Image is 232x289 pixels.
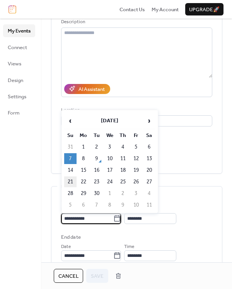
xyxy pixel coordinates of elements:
[117,165,129,176] td: 18
[130,165,142,176] td: 19
[152,6,179,14] span: My Account
[61,233,81,241] div: End date
[64,142,77,152] td: 31
[64,188,77,199] td: 28
[117,176,129,187] td: 25
[119,5,145,13] a: Contact Us
[8,60,21,68] span: Views
[117,130,129,141] th: Th
[90,142,103,152] td: 2
[8,109,20,117] span: Form
[77,200,90,210] td: 6
[104,176,116,187] td: 24
[9,5,16,14] img: logo
[119,6,145,14] span: Contact Us
[185,3,223,15] button: Upgrade🚀
[104,130,116,141] th: We
[117,142,129,152] td: 4
[143,130,155,141] th: Sa
[130,200,142,210] td: 10
[104,188,116,199] td: 1
[143,188,155,199] td: 4
[77,188,90,199] td: 29
[64,165,77,176] td: 14
[90,176,103,187] td: 23
[77,176,90,187] td: 22
[3,57,35,70] a: Views
[90,130,103,141] th: Tu
[143,176,155,187] td: 27
[64,176,77,187] td: 21
[78,86,105,93] div: AI Assistant
[8,93,26,101] span: Settings
[143,153,155,164] td: 13
[77,165,90,176] td: 15
[143,165,155,176] td: 20
[104,165,116,176] td: 17
[124,243,134,251] span: Time
[143,113,155,128] span: ›
[3,74,35,86] a: Design
[130,188,142,199] td: 3
[64,84,110,94] button: AI Assistant
[8,44,27,51] span: Connect
[65,113,76,128] span: ‹
[130,153,142,164] td: 12
[90,165,103,176] td: 16
[8,27,31,35] span: My Events
[152,5,179,13] a: My Account
[104,200,116,210] td: 8
[61,18,211,26] div: Description
[77,153,90,164] td: 8
[189,6,220,14] span: Upgrade 🚀
[8,77,23,84] span: Design
[3,41,35,53] a: Connect
[117,188,129,199] td: 2
[143,142,155,152] td: 6
[77,113,142,129] th: [DATE]
[3,106,35,119] a: Form
[54,269,83,283] button: Cancel
[64,200,77,210] td: 5
[3,24,35,37] a: My Events
[104,153,116,164] td: 10
[117,200,129,210] td: 9
[61,106,211,114] div: Location
[104,142,116,152] td: 3
[61,243,71,251] span: Date
[64,130,77,141] th: Su
[130,176,142,187] td: 26
[117,153,129,164] td: 11
[130,142,142,152] td: 5
[90,200,103,210] td: 7
[130,130,142,141] th: Fr
[3,90,35,103] a: Settings
[90,188,103,199] td: 30
[77,142,90,152] td: 1
[64,153,77,164] td: 7
[77,130,90,141] th: Mo
[143,200,155,210] td: 11
[58,272,78,280] span: Cancel
[90,153,103,164] td: 9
